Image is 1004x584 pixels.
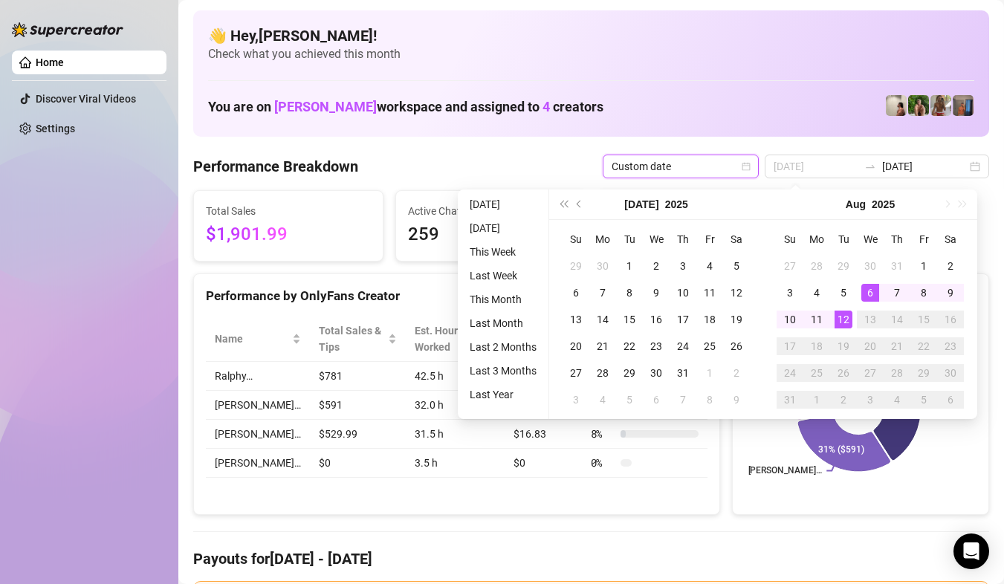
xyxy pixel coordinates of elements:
[696,333,723,360] td: 2025-07-25
[206,420,310,449] td: [PERSON_NAME]…
[589,333,616,360] td: 2025-07-21
[953,533,989,569] div: Open Intercom Messenger
[864,160,876,172] span: to
[621,337,638,355] div: 22
[589,226,616,253] th: Mo
[594,311,612,328] div: 14
[884,306,910,333] td: 2025-08-14
[857,306,884,333] td: 2025-08-13
[674,391,692,409] div: 7
[464,314,543,332] li: Last Month
[567,364,585,382] div: 27
[208,25,974,46] h4: 👋 Hey, [PERSON_NAME] !
[670,279,696,306] td: 2025-07-10
[857,360,884,386] td: 2025-08-27
[621,311,638,328] div: 15
[206,449,310,478] td: [PERSON_NAME]…
[674,311,692,328] div: 17
[624,189,658,219] button: Choose a month
[777,333,803,360] td: 2025-08-17
[701,337,719,355] div: 25
[937,306,964,333] td: 2025-08-16
[616,333,643,360] td: 2025-07-22
[567,337,585,355] div: 20
[643,253,670,279] td: 2025-07-02
[857,279,884,306] td: 2025-08-06
[408,203,573,219] span: Active Chats
[861,311,879,328] div: 13
[647,364,665,382] div: 30
[464,267,543,285] li: Last Week
[674,284,692,302] div: 10
[857,333,884,360] td: 2025-08-20
[808,311,826,328] div: 11
[310,391,406,420] td: $591
[310,449,406,478] td: $0
[781,391,799,409] div: 31
[937,333,964,360] td: 2025-08-23
[594,364,612,382] div: 28
[647,337,665,355] div: 23
[723,360,750,386] td: 2025-08-02
[915,257,933,275] div: 1
[723,253,750,279] td: 2025-07-05
[464,291,543,308] li: This Month
[310,317,406,362] th: Total Sales & Tips
[591,455,615,471] span: 0 %
[670,226,696,253] th: Th
[835,337,852,355] div: 19
[208,99,603,115] h1: You are on workspace and assigned to creators
[942,337,959,355] div: 23
[665,189,688,219] button: Choose a year
[803,333,830,360] td: 2025-08-18
[674,257,692,275] div: 3
[206,362,310,391] td: Ralphy…
[861,391,879,409] div: 3
[857,386,884,413] td: 2025-09-03
[915,284,933,302] div: 8
[777,279,803,306] td: 2025-08-03
[728,284,745,302] div: 12
[742,162,751,171] span: calendar
[728,391,745,409] div: 9
[674,364,692,382] div: 31
[942,391,959,409] div: 6
[415,322,484,355] div: Est. Hours Worked
[701,391,719,409] div: 8
[594,391,612,409] div: 4
[670,333,696,360] td: 2025-07-24
[643,386,670,413] td: 2025-08-06
[861,284,879,302] div: 6
[567,284,585,302] div: 6
[728,257,745,275] div: 5
[567,257,585,275] div: 29
[555,189,571,219] button: Last year (Control + left)
[621,391,638,409] div: 5
[937,253,964,279] td: 2025-08-02
[464,195,543,213] li: [DATE]
[882,158,967,175] input: End date
[643,360,670,386] td: 2025-07-30
[803,306,830,333] td: 2025-08-11
[643,306,670,333] td: 2025-07-16
[567,311,585,328] div: 13
[942,311,959,328] div: 16
[643,333,670,360] td: 2025-07-23
[310,362,406,391] td: $781
[36,56,64,68] a: Home
[701,284,719,302] div: 11
[723,306,750,333] td: 2025-07-19
[872,189,895,219] button: Choose a year
[206,391,310,420] td: [PERSON_NAME]…
[808,337,826,355] div: 18
[830,386,857,413] td: 2025-09-02
[206,317,310,362] th: Name
[696,279,723,306] td: 2025-07-11
[206,203,371,219] span: Total Sales
[464,362,543,380] li: Last 3 Months
[830,226,857,253] th: Tu
[781,284,799,302] div: 3
[781,257,799,275] div: 27
[589,279,616,306] td: 2025-07-07
[835,364,852,382] div: 26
